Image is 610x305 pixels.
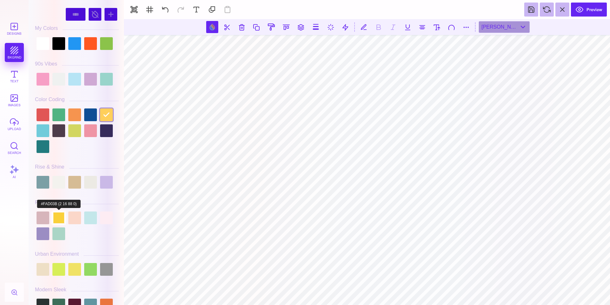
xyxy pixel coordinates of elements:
[5,67,24,86] button: Text
[571,3,607,17] button: Preview
[35,251,79,257] div: Urban Environment
[35,25,58,31] div: My Colors
[5,138,24,157] button: Search
[35,61,57,67] div: 90s Vibes
[35,97,64,102] div: Color Coding
[5,162,24,181] button: AI
[35,164,64,170] div: Rise & Shine
[5,114,24,134] button: upload
[35,200,66,205] div: Fresh Feeling
[5,91,24,110] button: images
[5,19,24,38] button: Designs
[35,287,66,293] div: Modern Sleek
